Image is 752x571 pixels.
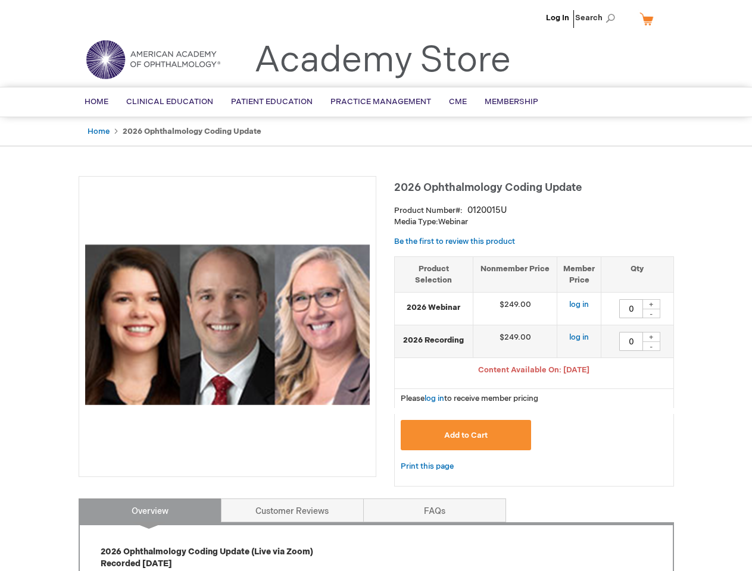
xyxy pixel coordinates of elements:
[569,300,589,309] a: log in
[557,256,601,292] th: Member Price
[425,394,444,403] a: log in
[401,394,538,403] span: Please to receive member pricing
[401,302,467,313] strong: 2026 Webinar
[330,97,431,106] span: Practice Management
[85,97,108,106] span: Home
[123,127,261,136] strong: 2026 Ophthalmology Coding Update
[394,217,674,228] p: Webinar
[395,256,473,292] th: Product Selection
[444,431,488,440] span: Add to Cart
[126,97,213,106] span: Clinical Education
[221,498,364,522] a: Customer Reviews
[401,420,532,450] button: Add to Cart
[467,205,507,217] div: 0120015U
[619,332,643,351] input: Qty
[642,309,660,318] div: -
[449,97,467,106] span: CME
[473,256,557,292] th: Nonmember Price
[642,299,660,309] div: +
[546,13,569,23] a: Log In
[394,217,438,227] strong: Media Type:
[394,181,582,194] span: 2026 Ophthalmology Coding Update
[473,325,557,358] td: $249.00
[394,237,515,246] a: Be the first to review this product
[85,183,370,467] img: 2026 Ophthalmology Coding Update
[642,341,660,351] div: -
[79,498,221,522] a: Overview
[485,97,538,106] span: Membership
[575,6,620,30] span: Search
[478,365,589,375] span: Content Available On: [DATE]
[394,206,463,215] strong: Product Number
[231,97,313,106] span: Patient Education
[619,299,643,318] input: Qty
[401,335,467,346] strong: 2026 Recording
[254,39,511,82] a: Academy Store
[88,127,110,136] a: Home
[401,459,454,474] a: Print this page
[473,293,557,325] td: $249.00
[601,256,673,292] th: Qty
[569,332,589,342] a: log in
[363,498,506,522] a: FAQs
[642,332,660,342] div: +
